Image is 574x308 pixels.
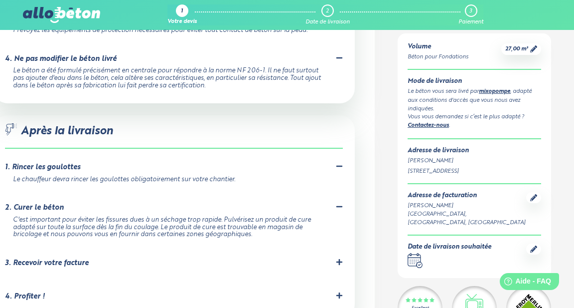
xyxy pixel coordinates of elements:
div: [GEOGRAPHIC_DATA], [GEOGRAPHIC_DATA], [GEOGRAPHIC_DATA] [408,210,526,227]
div: 3 [469,8,472,14]
div: Date de livraison [305,19,350,25]
div: Date de livraison souhaitée [408,244,491,251]
div: 1 [181,8,183,15]
div: Adresse de livraison [408,147,541,155]
div: Paiement [458,19,483,25]
a: Contactez-nous [408,123,449,128]
a: 3 Paiement [458,4,483,25]
div: Votre devis [167,19,197,25]
div: Le béton vous sera livré par , adapté aux conditions d'accès que vous nous avez indiquées. [408,87,541,113]
div: Volume [408,43,468,51]
a: 1 Votre devis [167,4,197,25]
div: 3. Recevoir votre facture [5,259,89,268]
div: C'est important pour éviter les fissures dues à un séchage trop rapide. Pulvérisez un produit de ... [13,217,331,239]
div: [PERSON_NAME] [408,202,526,210]
div: Prévoyez les équipements de protection nécessaires pour éviter tout contact de béton sur la peau. [13,27,331,34]
div: Adresse de facturation [408,192,526,200]
div: Après la livraison [5,123,343,149]
div: [PERSON_NAME] [408,157,541,165]
div: Béton pour Fondations [408,53,468,61]
iframe: Help widget launcher [485,269,563,297]
div: 2 [326,8,329,14]
div: 4. Ne pas modifier le béton livré [5,55,117,63]
div: Vous vous demandez si c’est le plus adapté ? . [408,113,541,130]
a: mixopompe [479,89,510,94]
div: 1. Rincer les goulottes [5,163,80,172]
div: 4. Profiter ! [5,293,45,301]
a: 2 Date de livraison [305,4,350,25]
div: [STREET_ADDRESS] [408,167,541,176]
img: allobéton [23,7,100,23]
div: Mode de livraison [408,78,541,85]
div: Le béton a été formulé précisément en centrale pour répondre à la norme NF 206-1. Il ne faut surt... [13,67,331,89]
div: Le chauffeur devra rincer les goulottes obligatoirement sur votre chantier. [13,176,331,184]
div: 2. Curer le béton [5,204,64,212]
